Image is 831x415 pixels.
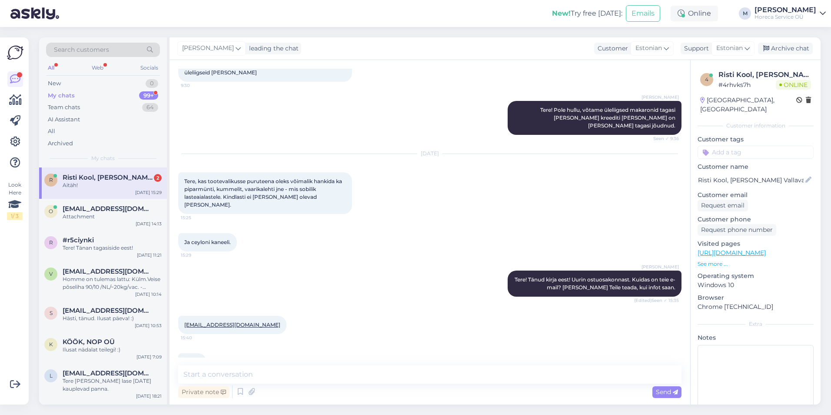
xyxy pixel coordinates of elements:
span: Ja ceyloni kaneeli. [184,239,231,245]
div: [DATE] 10:53 [135,322,162,329]
p: Operating system [698,271,814,281]
span: Estonian [635,44,662,53]
p: Chrome [TECHNICAL_ID] [698,302,814,311]
div: Try free [DATE]: [552,8,622,19]
div: leading the chat [246,44,299,53]
span: Tere! Pole hullu, võtame üleliigsed makaronid tagasi [PERSON_NAME] kreediti [PERSON_NAME] on [PER... [540,107,677,129]
a: [PERSON_NAME]Horeca Service OÜ [755,7,826,20]
span: 9:30 [181,82,213,89]
span: Search customers [54,45,109,54]
div: All [46,62,56,74]
span: siirakgetter@gmail.com [63,307,153,315]
span: 15:25 [181,214,213,221]
span: #r5ciynki [63,236,94,244]
span: ouslkrd@gmail.com [63,205,153,213]
div: # 4rhvks7h [718,80,776,90]
div: Archived [48,139,73,148]
div: 1 / 3 [7,212,23,220]
span: Online [776,80,811,90]
div: Ilusat nädalat teilegi! :) [63,346,162,354]
div: Private note [178,386,229,398]
span: Tere, kas tootevalikusse puruteena oleks võimalik hankida ka piparmünti, kummelit, vaarikalehti j... [184,178,343,208]
img: Askly Logo [7,44,23,61]
div: [DATE] 10:14 [135,291,162,298]
div: All [48,127,55,136]
span: Seen ✓ 9:36 [646,135,679,142]
span: R [49,177,53,183]
div: Aitäh! [63,181,162,189]
div: Tere! Tänan tagasiside eest! [63,244,162,252]
div: AI Assistant [48,115,80,124]
span: Risti Kool, Lääne-Harju Vallavalitsus [63,174,153,181]
span: r [49,239,53,246]
p: Customer name [698,162,814,171]
p: Browser [698,293,814,302]
span: o [49,208,53,214]
div: Horeca Service OÜ [755,13,816,20]
p: Customer email [698,191,814,200]
div: M [739,7,751,20]
span: K [49,341,53,348]
div: Risti Kool, [PERSON_NAME] Vallavalitsus [718,70,811,80]
p: Customer tags [698,135,814,144]
span: (Edited) Seen ✓ 15:35 [634,297,679,304]
p: See more ... [698,260,814,268]
input: Add a tag [698,146,814,159]
span: l [50,372,53,379]
div: Extra [698,320,814,328]
b: New! [552,9,571,17]
span: Send [656,388,678,396]
div: Hästi, tänud. Ilusat päeva! :) [63,315,162,322]
div: 0 [146,79,158,88]
div: [DATE] 15:29 [135,189,162,196]
div: Look Here [7,181,23,220]
span: Estonian [716,44,743,53]
div: [DATE] 18:21 [136,393,162,399]
div: Web [90,62,105,74]
div: Customer [594,44,628,53]
div: Online [671,6,718,21]
span: My chats [91,154,115,162]
span: 15:29 [181,252,213,258]
div: 99+ [139,91,158,100]
input: Add name [698,175,804,185]
div: Socials [139,62,160,74]
span: vita-jax@mail.ru [63,268,153,275]
div: Homme on tulemas lattu: Külm.Veise põseliha 90/10 /NL/~20kg/vac. - pakendi suurus 2-2,5kg. Teile ... [63,275,162,291]
span: [PERSON_NAME] [642,264,679,270]
span: s [50,310,53,316]
div: Request phone number [698,224,776,236]
p: Customer phone [698,215,814,224]
div: Archive chat [758,43,813,54]
span: [PERSON_NAME] [182,44,234,53]
div: [DATE] 11:21 [137,252,162,258]
div: 2 [154,174,162,182]
div: My chats [48,91,75,100]
span: KÖÖK, NOP OÜ [63,338,115,346]
div: Team chats [48,103,80,112]
span: Tere! Tänud kirja eest! Uurin ostuosakonnast. Kuidas on teie e-mail? [PERSON_NAME] Teile teada, k... [515,276,675,291]
div: [DATE] 7:09 [136,354,162,360]
div: 64 [142,103,158,112]
div: Attachment [63,213,162,221]
div: [PERSON_NAME] [755,7,816,13]
span: laagrikool.moldre@daily.ee [63,369,153,377]
div: [GEOGRAPHIC_DATA], [GEOGRAPHIC_DATA] [700,96,796,114]
p: Notes [698,333,814,342]
span: [PERSON_NAME] [642,94,679,100]
div: New [48,79,61,88]
div: Customer information [698,122,814,130]
span: v [49,271,53,277]
div: Request email [698,200,748,211]
a: [EMAIL_ADDRESS][DOMAIN_NAME] [184,321,280,328]
p: Windows 10 [698,281,814,290]
div: [DATE] [178,150,681,157]
button: Emails [626,5,660,22]
p: Visited pages [698,239,814,248]
span: 4 [705,76,708,83]
a: [URL][DOMAIN_NAME] [698,249,766,257]
div: [DATE] 14:13 [136,221,162,227]
div: Tere [PERSON_NAME] lase [DATE] kauplevad panna. [63,377,162,393]
span: 15:40 [181,335,213,341]
div: Support [681,44,709,53]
